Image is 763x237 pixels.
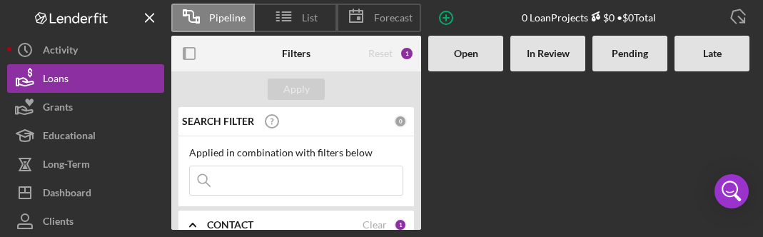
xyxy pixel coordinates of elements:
[43,64,69,96] div: Loans
[588,11,615,24] div: $0
[43,121,96,153] div: Educational
[394,218,407,231] div: 1
[7,93,164,121] button: Grants
[189,147,403,158] div: Applied in combination with filters below
[43,36,78,68] div: Activity
[363,219,387,231] div: Clear
[268,79,325,100] button: Apply
[400,46,414,61] div: 1
[7,150,164,178] button: Long-Term
[454,48,478,59] b: Open
[703,48,722,59] b: Late
[7,121,164,150] button: Educational
[714,174,749,208] div: Open Intercom Messenger
[282,48,310,59] b: Filters
[7,64,164,93] button: Loans
[368,48,393,59] div: Reset
[527,48,570,59] b: In Review
[612,48,648,59] b: Pending
[7,207,164,236] button: Clients
[7,36,164,64] button: Activity
[209,12,246,24] span: Pipeline
[522,11,656,24] div: 0 Loan Projects • $0 Total
[394,115,407,128] div: 0
[207,219,253,231] b: CONTACT
[43,178,91,211] div: Dashboard
[302,12,318,24] span: List
[283,79,310,100] div: Apply
[7,178,164,207] button: Dashboard
[43,93,73,125] div: Grants
[182,116,254,127] b: SEARCH FILTER
[43,150,90,182] div: Long-Term
[374,12,413,24] span: Forecast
